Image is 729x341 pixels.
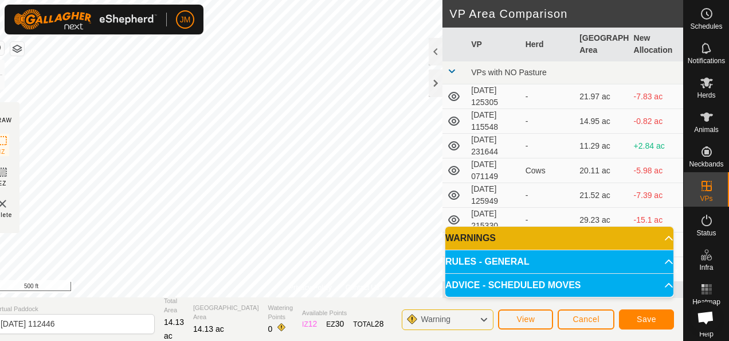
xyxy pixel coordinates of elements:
span: WARNINGS [445,234,496,243]
div: - [526,140,570,152]
span: Available Points [302,308,383,318]
td: 21.52 ac [575,183,629,208]
span: JM [180,14,191,26]
td: -0.82 ac [629,109,683,134]
span: Notifications [688,57,725,64]
span: VPs with NO Pasture [471,68,547,77]
td: [DATE] 125949 [467,183,520,208]
span: Watering Points [268,303,293,322]
button: Cancel [558,309,614,330]
div: - [526,91,570,103]
span: VPs [700,195,712,202]
td: +2.84 ac [629,134,683,158]
p-accordion-header: WARNINGS [445,227,673,250]
span: Help [699,331,714,338]
span: RULES - GENERAL [445,257,530,266]
p-accordion-header: ADVICE - SCHEDULED MOVES [445,274,673,297]
span: Save [637,315,656,324]
td: 29.23 ac [575,208,629,232]
span: Status [696,230,716,237]
td: 21.97 ac [575,84,629,109]
span: Warning [421,315,450,324]
p-accordion-header: RULES - GENERAL [445,250,673,273]
span: Animals [694,126,719,133]
img: Gallagher Logo [14,9,157,30]
td: [DATE] 115548 [467,109,520,134]
button: Save [619,309,674,330]
span: Cancel [573,315,599,324]
span: [GEOGRAPHIC_DATA] Area [193,303,259,322]
span: 14.13 ac [193,324,224,334]
span: 30 [335,319,344,328]
div: - [526,214,570,226]
td: 20.11 ac [575,158,629,183]
span: ADVICE - SCHEDULED MOVES [445,281,581,290]
a: Privacy Policy [289,282,332,293]
div: EZ [326,318,344,330]
th: [GEOGRAPHIC_DATA] Area [575,28,629,61]
span: Neckbands [689,161,723,168]
span: View [516,315,535,324]
td: 11.29 ac [575,134,629,158]
span: 28 [375,319,384,328]
button: View [498,309,553,330]
div: - [526,189,570,201]
td: -5.98 ac [629,158,683,183]
td: [DATE] 125305 [467,84,520,109]
th: New Allocation [629,28,683,61]
div: IZ [302,318,317,330]
td: [DATE] 215330 [467,208,520,232]
td: 14.95 ac [575,109,629,134]
span: Herds [697,92,715,99]
button: Map Layers [10,42,24,56]
span: 14.13 ac [164,317,184,340]
span: Heatmap [692,299,720,305]
span: Total Area [164,296,184,315]
a: Contact Us [346,282,379,293]
td: -7.39 ac [629,183,683,208]
h2: VP Area Comparison [449,7,683,21]
div: Cows [526,165,570,177]
span: 0 [268,324,273,334]
th: Herd [521,28,575,61]
span: Infra [699,264,713,271]
div: TOTAL [353,318,383,330]
td: -15.1 ac [629,208,683,232]
td: [DATE] 231644 [467,134,520,158]
div: Open chat [690,302,721,333]
th: VP [467,28,520,61]
div: - [526,115,570,127]
span: Schedules [690,23,722,30]
span: 12 [308,319,318,328]
td: [DATE] 071149 [467,158,520,183]
td: -7.83 ac [629,84,683,109]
